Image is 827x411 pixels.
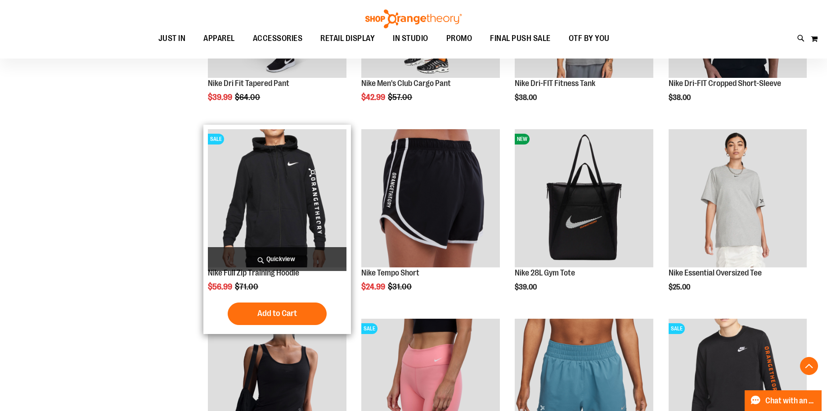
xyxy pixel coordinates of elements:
a: Quickview [208,247,346,271]
span: $39.00 [515,283,538,291]
div: product [664,125,811,314]
div: product [357,125,504,314]
span: SALE [208,134,224,145]
span: JUST IN [158,28,186,49]
a: Nike Tempo Short [361,268,419,277]
span: OTF BY YOU [569,28,610,49]
a: Nike Dri Fit Tapered Pant [208,79,289,88]
span: FINAL PUSH SALE [490,28,551,49]
a: FINAL PUSH SALE [481,28,560,49]
a: Nike Dri-FIT Cropped Short-Sleeve [669,79,781,88]
div: product [510,125,657,314]
span: RETAIL DISPLAY [320,28,375,49]
img: Nike 28L Gym Tote [515,129,653,267]
button: Back To Top [800,357,818,375]
span: $57.00 [388,93,413,102]
a: Nike 28L Gym Tote [515,268,575,277]
span: PROMO [446,28,472,49]
div: product [203,125,351,334]
span: $25.00 [669,283,692,291]
a: Nike Full Zip Training Hoodie [208,268,299,277]
a: ACCESSORIES [244,28,312,49]
span: APPAREL [203,28,235,49]
img: Nike Essential Oversized Tee [669,129,807,267]
button: Add to Cart [228,303,327,325]
img: Product image for Nike Tempo Short [361,129,499,267]
span: SALE [669,323,685,334]
a: Nike Essential Oversized Tee [669,129,807,269]
a: PROMO [437,28,481,49]
a: Nike Dri-FIT Fitness Tank [515,79,595,88]
a: Product image for Nike Full Zip Training HoodieSALE [208,129,346,269]
span: $64.00 [235,93,261,102]
a: Nike Men's Club Cargo Pant [361,79,451,88]
a: Nike 28L Gym ToteNEW [515,129,653,269]
img: Shop Orangetheory [364,9,463,28]
a: Nike Essential Oversized Tee [669,268,762,277]
span: SALE [361,323,378,334]
button: Chat with an Expert [745,390,822,411]
span: $38.00 [515,94,538,102]
span: $39.99 [208,93,234,102]
span: $38.00 [669,94,692,102]
span: ACCESSORIES [253,28,303,49]
span: $42.99 [361,93,387,102]
span: Add to Cart [257,308,297,318]
a: RETAIL DISPLAY [311,28,384,49]
span: $56.99 [208,282,234,291]
a: Product image for Nike Tempo Short [361,129,499,269]
span: Chat with an Expert [765,397,816,405]
a: JUST IN [149,28,195,49]
a: IN STUDIO [384,28,437,49]
img: Product image for Nike Full Zip Training Hoodie [208,129,346,267]
a: OTF BY YOU [560,28,619,49]
span: NEW [515,134,530,145]
span: $31.00 [388,282,413,291]
span: IN STUDIO [393,28,428,49]
span: $71.00 [235,282,260,291]
span: $24.99 [361,282,387,291]
a: APPAREL [194,28,244,49]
